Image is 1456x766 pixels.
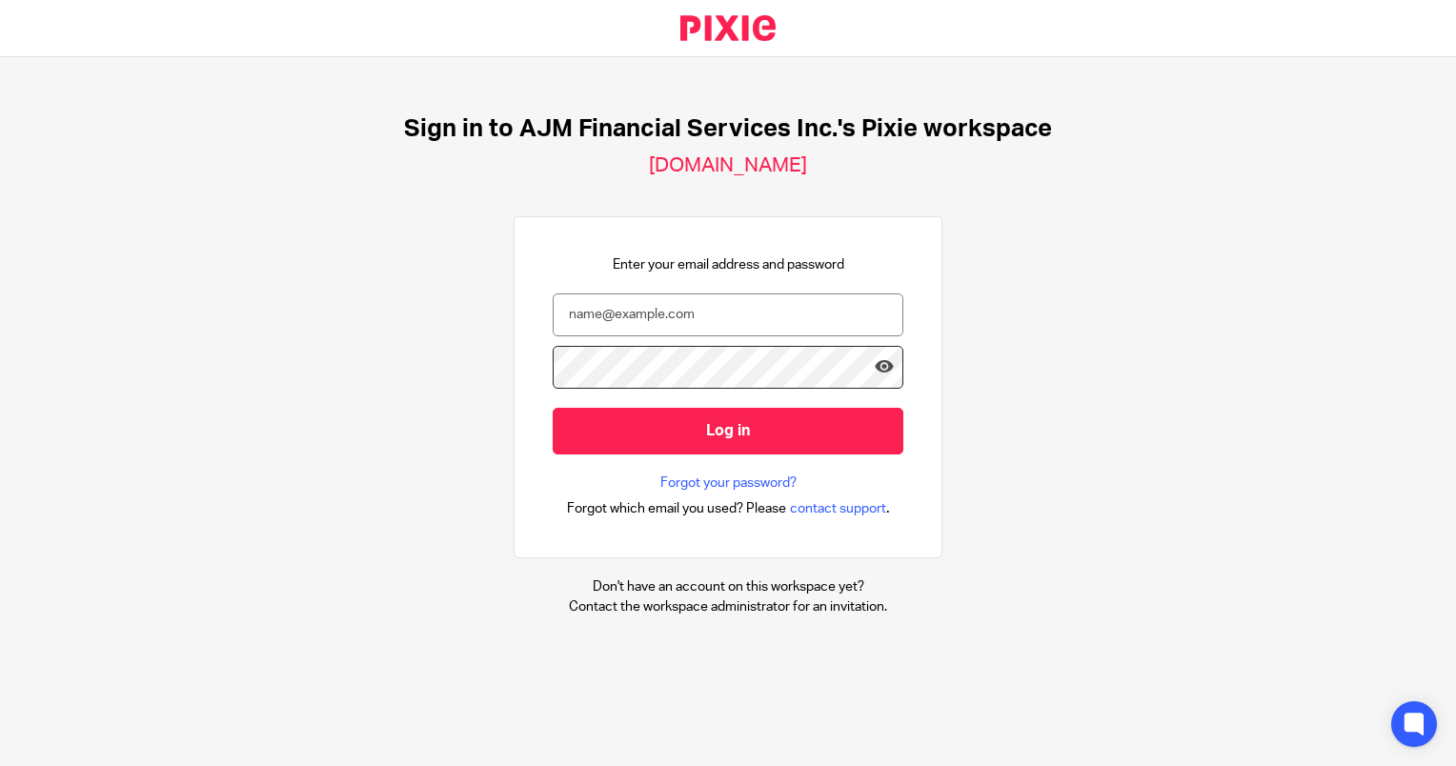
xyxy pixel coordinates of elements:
[613,255,844,274] p: Enter your email address and password
[404,114,1052,144] h1: Sign in to AJM Financial Services Inc.'s Pixie workspace
[660,474,797,493] a: Forgot your password?
[649,153,807,178] h2: [DOMAIN_NAME]
[790,499,886,518] span: contact support
[569,597,887,616] p: Contact the workspace administrator for an invitation.
[553,408,903,454] input: Log in
[567,497,890,519] div: .
[567,499,786,518] span: Forgot which email you used? Please
[553,293,903,336] input: name@example.com
[569,577,887,596] p: Don't have an account on this workspace yet?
